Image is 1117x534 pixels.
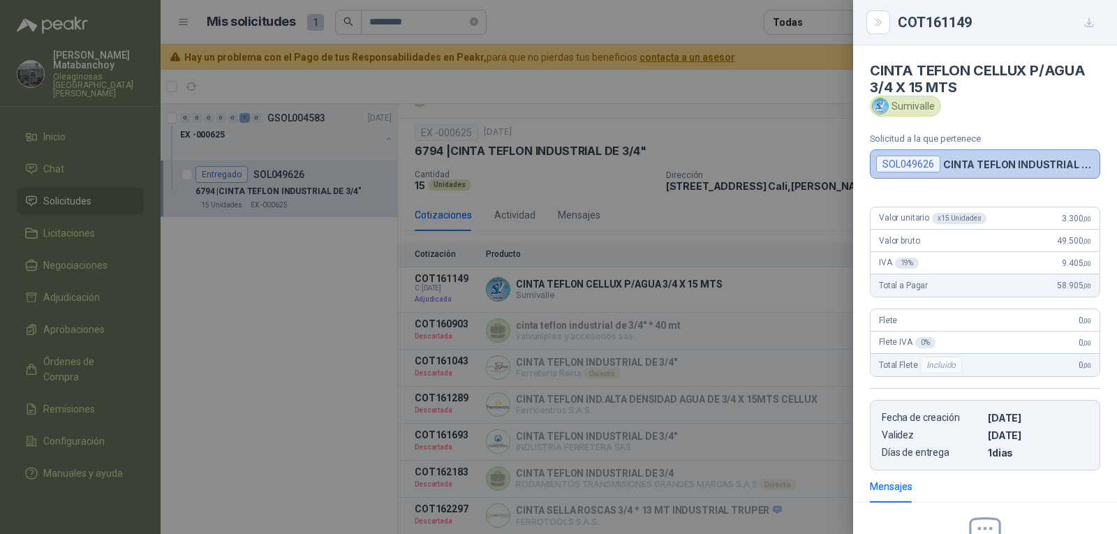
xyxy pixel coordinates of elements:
[1083,260,1091,267] span: ,00
[988,412,1088,424] p: [DATE]
[932,213,986,224] div: x 15 Unidades
[1083,339,1091,347] span: ,00
[1083,237,1091,245] span: ,00
[870,479,912,494] div: Mensajes
[879,258,919,269] span: IVA
[879,357,965,373] span: Total Flete
[882,447,982,459] p: Días de entrega
[1079,360,1091,370] span: 0
[870,62,1100,96] h4: CINTA TEFLON CELLUX P/AGUA 3/4 X 15 MTS
[873,98,888,114] img: Company Logo
[1083,362,1091,369] span: ,00
[879,281,928,290] span: Total a Pagar
[870,14,887,31] button: Close
[920,357,962,373] div: Incluido
[1083,215,1091,223] span: ,00
[988,429,1088,441] p: [DATE]
[1083,317,1091,325] span: ,00
[1079,338,1091,348] span: 0
[879,316,897,325] span: Flete
[898,11,1100,34] div: COT161149
[943,158,1094,170] p: CINTA TEFLON INDUSTRIAL DE 3/4"
[870,133,1100,144] p: Solicitud a la que pertenece
[879,213,986,224] span: Valor unitario
[1079,316,1091,325] span: 0
[879,337,935,348] span: Flete IVA
[1062,258,1091,268] span: 9.405
[876,156,940,172] div: SOL049626
[1057,281,1091,290] span: 58.905
[915,337,935,348] div: 0 %
[1062,214,1091,223] span: 3.300
[1057,236,1091,246] span: 49.500
[882,429,982,441] p: Validez
[1083,282,1091,290] span: ,00
[870,96,941,117] div: Sumivalle
[882,412,982,424] p: Fecha de creación
[988,447,1088,459] p: 1 dias
[895,258,919,269] div: 19 %
[879,236,919,246] span: Valor bruto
